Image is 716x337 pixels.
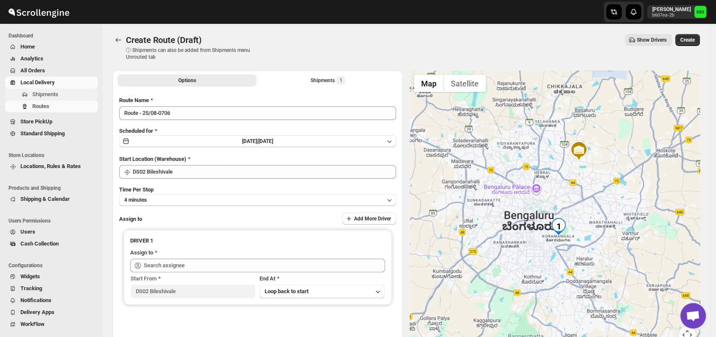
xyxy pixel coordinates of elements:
[178,77,196,84] span: Options
[652,6,691,13] p: [PERSON_NAME]
[119,216,142,222] span: Assign to
[414,75,444,92] button: Show street map
[119,97,149,103] span: Route Name
[20,118,52,125] span: Store PickUp
[258,138,273,144] span: [DATE]
[444,75,486,92] button: Show satellite imagery
[5,193,98,205] button: Shipping & Calendar
[354,215,391,222] span: Add More Driver
[675,34,700,46] button: Create
[242,138,258,144] span: [DATE] |
[20,309,54,315] span: Delivery Apps
[680,303,706,328] a: Open chat
[117,74,257,86] button: All Route Options
[680,37,695,43] span: Create
[647,5,707,19] button: User menu
[625,34,672,46] button: Show Drivers
[9,152,98,159] span: Store Locations
[130,237,385,245] h3: DRIVER 1
[20,228,35,235] span: Users
[131,275,157,282] span: Start From
[5,306,98,318] button: Delivery Apps
[550,218,567,235] div: 1
[342,213,396,225] button: Add More Driver
[9,217,98,224] span: Users Permissions
[119,156,186,162] span: Start Location (Warehouse)
[20,163,81,169] span: Locations, Rules & Rates
[124,197,147,203] span: 4 minutes
[265,288,308,294] span: Loop back to start
[5,100,98,112] button: Routes
[652,13,691,18] p: b607ea-2b
[5,41,98,53] button: Home
[260,274,384,283] div: End At
[260,285,384,298] button: Loop back to start
[5,238,98,250] button: Cash Collection
[133,165,396,179] input: Search location
[9,262,98,269] span: Configurations
[5,53,98,65] button: Analytics
[144,259,385,272] input: Search assignee
[5,226,98,238] button: Users
[20,55,43,62] span: Analytics
[119,106,396,120] input: Eg: Bengaluru Route
[20,67,45,74] span: All Orders
[119,194,396,206] button: 4 minutes
[9,185,98,191] span: Products and Shipping
[5,294,98,306] button: Notifications
[5,160,98,172] button: Locations, Rules & Rates
[119,186,154,193] span: Time Per Stop
[9,32,98,39] span: Dashboard
[339,77,342,84] span: 1
[5,271,98,283] button: Widgets
[5,65,98,77] button: All Orders
[32,91,58,97] span: Shipments
[126,35,202,45] span: Create Route (Draft)
[112,34,124,46] button: Routes
[20,321,45,327] span: WorkFlow
[20,130,65,137] span: Standard Shipping
[20,240,59,247] span: Cash Collection
[130,248,153,257] div: Assign to
[20,297,51,303] span: Notifications
[5,318,98,330] button: WorkFlow
[310,76,345,85] div: Shipments
[5,283,98,294] button: Tracking
[694,6,706,18] span: Narjit Magar
[20,79,55,86] span: Local Delivery
[20,196,70,202] span: Shipping & Calendar
[32,103,49,109] span: Routes
[20,43,35,50] span: Home
[20,273,40,280] span: Widgets
[7,1,71,23] img: ScrollEngine
[258,74,397,86] button: Selected Shipments
[637,37,667,43] span: Show Drivers
[119,135,396,147] button: [DATE]|[DATE]
[119,128,153,134] span: Scheduled for
[126,47,260,60] p: ⓘ Shipments can also be added from Shipments menu Unrouted tab
[696,9,704,15] text: NM
[5,89,98,100] button: Shipments
[20,285,42,291] span: Tracking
